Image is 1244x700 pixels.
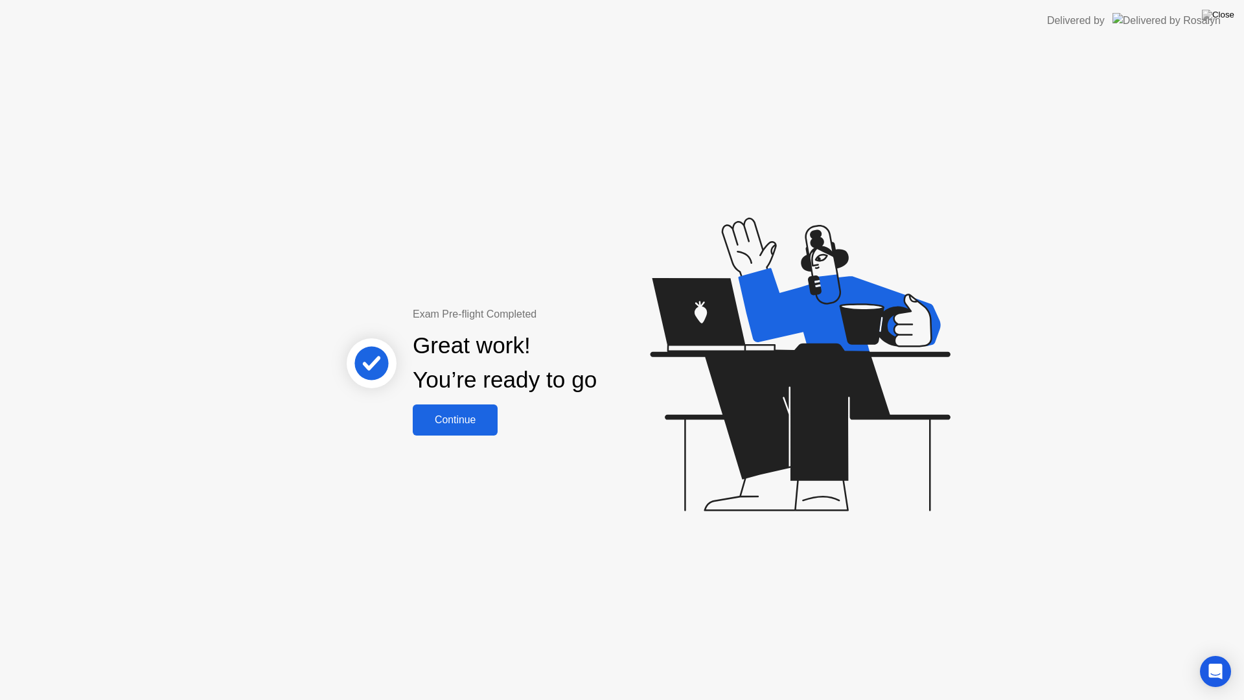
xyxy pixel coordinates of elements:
div: Great work! You’re ready to go [413,329,597,397]
div: Open Intercom Messenger [1200,656,1231,687]
div: Delivered by [1047,13,1105,29]
button: Continue [413,404,498,436]
img: Close [1202,10,1234,20]
img: Delivered by Rosalyn [1112,13,1221,28]
div: Exam Pre-flight Completed [413,307,680,322]
div: Continue [417,414,494,426]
